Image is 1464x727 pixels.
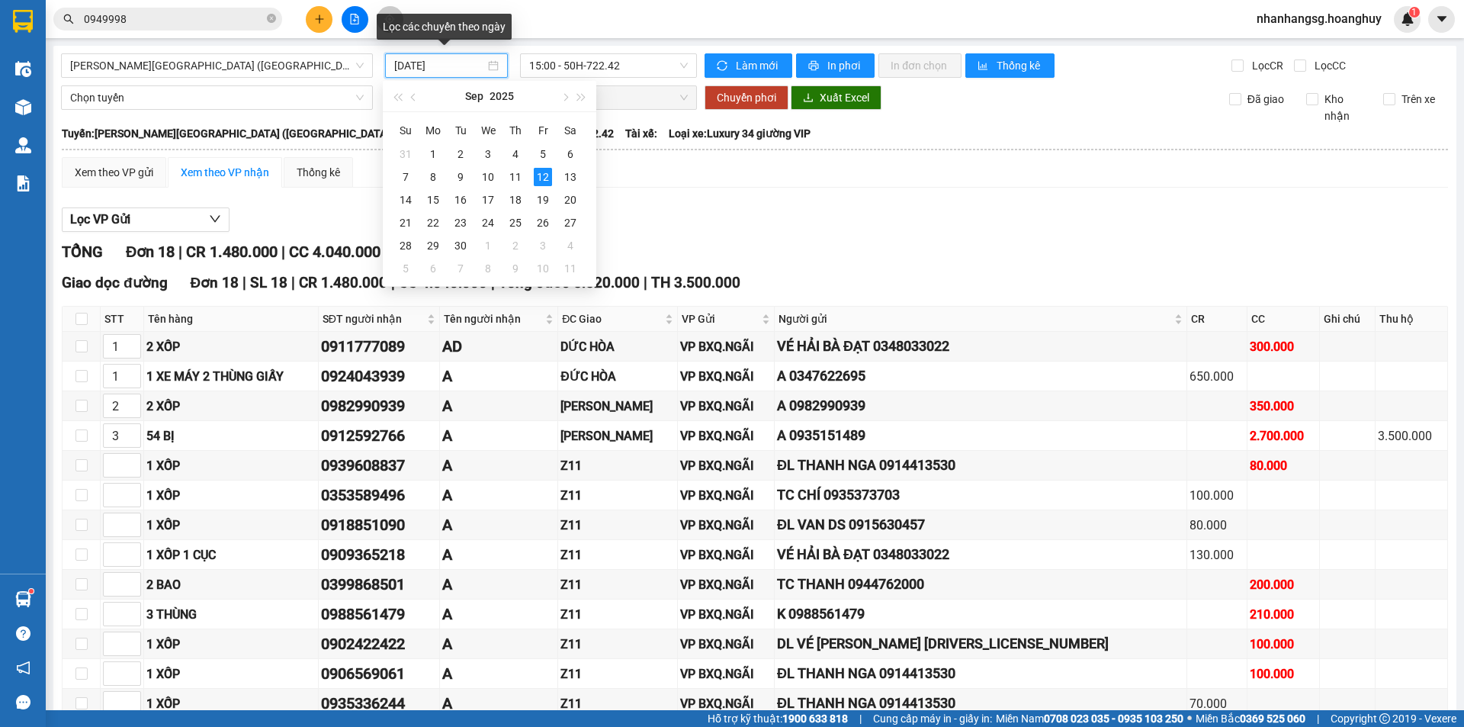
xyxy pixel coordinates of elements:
[1401,12,1414,26] img: icon-new-feature
[396,236,415,255] div: 28
[678,362,775,391] td: VP BXQ.NGÃI
[529,143,557,166] td: 2025-09-05
[474,143,502,166] td: 2025-09-03
[394,57,485,74] input: 12/09/2025
[474,118,502,143] th: We
[965,53,1055,78] button: bar-chartThống kê
[1308,57,1348,74] span: Lọc CC
[474,166,502,188] td: 2025-09-10
[144,307,319,332] th: Tên hàng
[152,62,257,91] li: SL:
[560,605,675,624] div: Z11
[424,191,442,209] div: 15
[444,310,542,327] span: Tên người nhận
[342,6,368,33] button: file-add
[447,211,474,234] td: 2025-09-23
[319,421,440,451] td: 0912592766
[15,61,31,77] img: warehouse-icon
[419,118,447,143] th: Mo
[680,516,772,535] div: VP BXQ.NGÃI
[680,367,772,386] div: VP BXQ.NGÃI
[1395,91,1441,108] span: Trên xe
[678,332,775,362] td: VP BXQ.NGÃI
[534,168,552,186] div: 12
[62,127,393,140] b: Tuyến: [PERSON_NAME][GEOGRAPHIC_DATA] ([GEOGRAPHIC_DATA])
[534,191,552,209] div: 19
[447,143,474,166] td: 2025-09-02
[777,395,1184,417] div: A 0982990939
[777,455,1184,476] div: ĐL THANH NGA 0914413530
[651,274,740,291] span: TH 3.500.000
[321,335,437,359] div: 0911777089
[560,367,675,386] div: ĐỨC HÒA
[777,574,1184,595] div: TC THANH 0944762000
[978,60,990,72] span: bar-chart
[101,307,144,332] th: STT
[442,335,555,359] div: AD
[29,589,34,594] sup: 1
[561,191,579,209] div: 20
[808,60,821,72] span: printer
[1250,575,1317,594] div: 200.000
[777,484,1184,506] div: TC CHÍ 0935373703
[178,243,182,261] span: |
[502,234,529,257] td: 2025-10-02
[451,145,470,163] div: 2
[15,591,31,607] img: warehouse-icon
[502,143,529,166] td: 2025-09-04
[561,168,579,186] div: 13
[319,451,440,481] td: 0939608837
[319,540,440,570] td: 0909365218
[678,570,775,600] td: VP BXQ.NGÃI
[321,454,437,478] div: 0939608837
[1189,545,1244,565] div: 130.000
[392,118,419,143] th: Su
[319,332,440,362] td: 0911777089
[557,143,584,166] td: 2025-09-06
[440,659,558,689] td: A
[1250,337,1317,356] div: 300.000
[560,456,675,475] div: Z11
[560,426,675,446] div: [PERSON_NAME]
[321,394,437,418] div: 0982990939
[314,14,325,24] span: plus
[506,145,525,163] div: 4
[442,543,555,567] div: A
[440,421,558,451] td: A
[299,274,387,291] span: CR 1.480.000
[561,145,579,163] div: 6
[678,540,775,570] td: VP BXQ.NGÃI
[529,54,688,77] span: 15:00 - 50H-722.42
[289,243,380,261] span: CC 4.040.000
[560,337,675,356] div: DỨC HÒA
[392,166,419,188] td: 2025-09-07
[62,274,168,291] span: Giao dọc đường
[16,626,30,641] span: question-circle
[319,629,440,659] td: 0902422422
[529,257,557,280] td: 2025-10-10
[392,211,419,234] td: 2025-09-21
[392,234,419,257] td: 2025-09-28
[281,243,285,261] span: |
[447,166,474,188] td: 2025-09-09
[529,166,557,188] td: 2025-09-12
[440,570,558,600] td: A
[440,540,558,570] td: A
[560,486,675,505] div: Z11
[534,145,552,163] div: 5
[705,85,788,110] button: Chuyển phơi
[75,164,153,181] div: Xem theo VP gửi
[321,513,437,537] div: 0918851090
[5,7,120,97] b: Công ty TNHH MTV DV-VT [PERSON_NAME]
[534,214,552,232] div: 26
[678,510,775,540] td: VP BXQ.NGÃI
[15,175,31,191] img: solution-icon
[442,394,555,418] div: A
[777,336,1184,357] div: VÉ HẢI BÀ ĐẠT 0348033022
[319,362,440,391] td: 0924043939
[1409,7,1420,18] sup: 1
[419,234,447,257] td: 2025-09-29
[242,274,246,291] span: |
[191,274,239,291] span: Đơn 18
[678,391,775,421] td: VP BXQ.NGÃI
